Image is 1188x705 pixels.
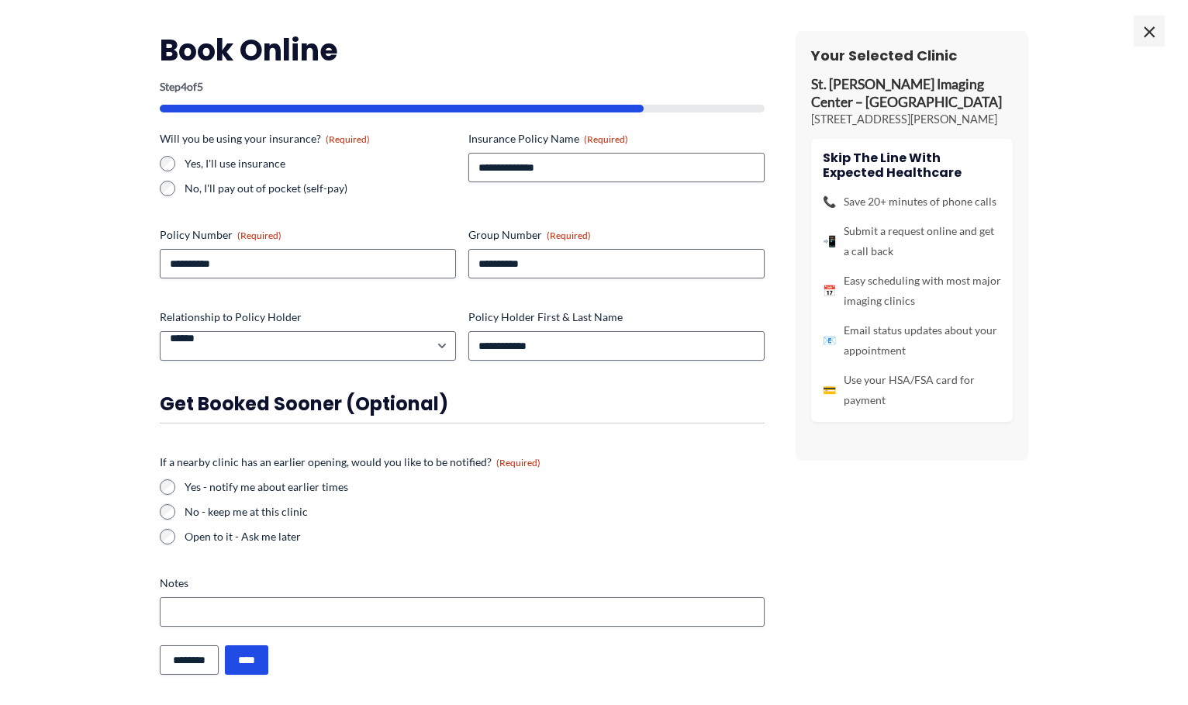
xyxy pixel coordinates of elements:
[160,81,765,92] p: Step of
[185,479,765,495] label: Yes - notify me about earlier times
[468,227,765,243] label: Group Number
[160,31,765,69] h2: Book Online
[823,192,1001,212] li: Save 20+ minutes of phone calls
[496,457,540,468] span: (Required)
[823,380,836,400] span: 💳
[823,271,1001,311] li: Easy scheduling with most major imaging clinics
[160,392,765,416] h3: Get booked sooner (optional)
[823,281,836,301] span: 📅
[185,529,765,544] label: Open to it - Ask me later
[823,150,1001,180] h4: Skip the line with Expected Healthcare
[160,131,370,147] legend: Will you be using your insurance?
[811,47,1013,64] h3: Your Selected Clinic
[181,80,187,93] span: 4
[811,112,1013,127] p: [STREET_ADDRESS][PERSON_NAME]
[197,80,203,93] span: 5
[326,133,370,145] span: (Required)
[237,230,281,241] span: (Required)
[185,504,765,520] label: No - keep me at this clinic
[185,156,456,171] label: Yes, I'll use insurance
[823,370,1001,410] li: Use your HSA/FSA card for payment
[823,320,1001,361] li: Email status updates about your appointment
[823,192,836,212] span: 📞
[468,131,765,147] label: Insurance Policy Name
[160,454,540,470] legend: If a nearby clinic has an earlier opening, would you like to be notified?
[584,133,628,145] span: (Required)
[185,181,456,196] label: No, I'll pay out of pocket (self-pay)
[160,309,456,325] label: Relationship to Policy Holder
[823,330,836,351] span: 📧
[823,231,836,251] span: 📲
[823,221,1001,261] li: Submit a request online and get a call back
[468,309,765,325] label: Policy Holder First & Last Name
[1134,16,1165,47] span: ×
[811,76,1013,112] p: St. [PERSON_NAME] Imaging Center – [GEOGRAPHIC_DATA]
[160,575,765,591] label: Notes
[547,230,591,241] span: (Required)
[160,227,456,243] label: Policy Number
